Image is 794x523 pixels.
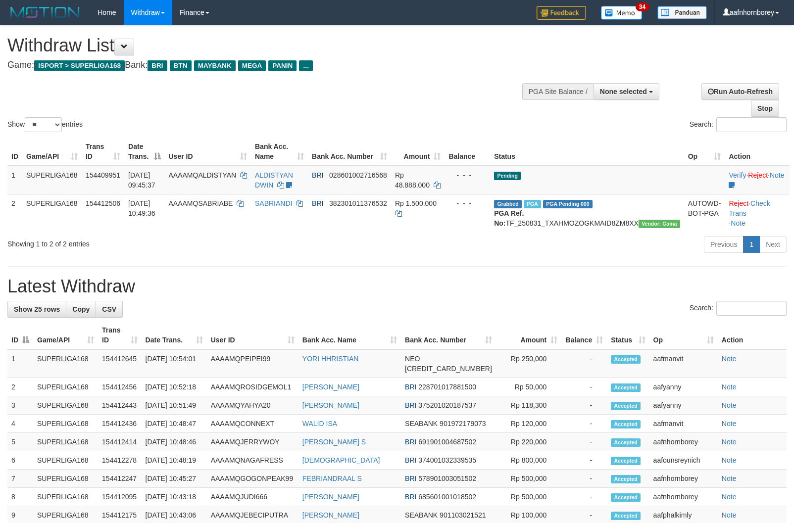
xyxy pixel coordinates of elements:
td: 5 [7,433,33,451]
td: 2 [7,194,22,232]
h1: Withdraw List [7,36,519,55]
th: Trans ID: activate to sort column ascending [98,321,142,349]
td: AAAAMQCONNEXT [207,415,298,433]
a: Verify [729,171,746,179]
td: 154412436 [98,415,142,433]
span: Copy 228701017881500 to clipboard [418,383,476,391]
span: Accepted [611,383,641,392]
a: Stop [751,100,779,117]
a: Note [722,420,737,428]
a: Next [759,236,787,253]
span: None selected [600,88,647,95]
td: [DATE] 10:45:27 [142,470,207,488]
td: Rp 120,000 [496,415,561,433]
span: MEGA [238,60,266,71]
span: Grabbed [494,200,522,208]
a: Check Trans [729,199,770,217]
span: PANIN [268,60,297,71]
a: [PERSON_NAME] [302,493,359,501]
span: SEABANK [405,420,438,428]
div: - - - [448,198,486,208]
th: Balance: activate to sort column ascending [561,321,607,349]
input: Search: [716,301,787,316]
label: Show entries [7,117,83,132]
span: AAAAMQALDISTYAN [169,171,237,179]
span: Accepted [611,493,641,502]
span: AAAAMQSABRIABE [169,199,233,207]
td: SUPERLIGA168 [33,396,98,415]
td: - [561,451,607,470]
a: Note [770,171,785,179]
th: Op: activate to sort column ascending [684,138,725,166]
th: User ID: activate to sort column ascending [165,138,251,166]
td: SUPERLIGA168 [33,349,98,378]
th: Status: activate to sort column ascending [607,321,649,349]
td: 154412443 [98,396,142,415]
span: CSV [102,305,116,313]
a: Note [722,383,737,391]
span: BRI [405,493,416,501]
th: Date Trans.: activate to sort column ascending [142,321,207,349]
span: Accepted [611,420,641,428]
div: PGA Site Balance / [522,83,594,100]
td: SUPERLIGA168 [22,166,82,194]
b: PGA Ref. No: [494,209,524,227]
th: Date Trans.: activate to sort column descending [124,138,164,166]
span: Copy 375201020187537 to clipboard [418,401,476,409]
h4: Game: Bank: [7,60,519,70]
span: Accepted [611,475,641,483]
th: Action [725,138,790,166]
span: Marked by aafounsreynich [524,200,541,208]
td: AAAAMQYAHYA20 [207,396,298,415]
span: Copy 691901004687502 to clipboard [418,438,476,446]
span: 154409951 [86,171,120,179]
th: Game/API: activate to sort column ascending [33,321,98,349]
th: Balance [445,138,490,166]
td: 154412095 [98,488,142,506]
a: Note [722,493,737,501]
td: SUPERLIGA168 [33,415,98,433]
span: Accepted [611,402,641,410]
td: aafmanvit [649,415,718,433]
td: - [561,349,607,378]
img: Feedback.jpg [537,6,586,20]
label: Search: [690,301,787,316]
td: - [561,470,607,488]
span: Rp 48.888.000 [395,171,430,189]
td: AAAAMQROSIDGEMOL1 [207,378,298,396]
td: 154412278 [98,451,142,470]
td: - [561,415,607,433]
td: SUPERLIGA168 [33,378,98,396]
th: Bank Acc. Name: activate to sort column ascending [298,321,401,349]
a: Show 25 rows [7,301,66,318]
td: SUPERLIGA168 [22,194,82,232]
label: Search: [690,117,787,132]
a: Note [722,401,737,409]
td: - [561,396,607,415]
span: BTN [170,60,192,71]
span: SEABANK [405,511,438,519]
td: aafnhornborey [649,433,718,451]
a: [PERSON_NAME] [302,511,359,519]
h1: Latest Withdraw [7,277,787,296]
td: TF_250831_TXAHMOZOGKMAID8ZM8XX [490,194,684,232]
span: Copy 374001032339535 to clipboard [418,456,476,464]
div: - - - [448,170,486,180]
span: MAYBANK [194,60,236,71]
span: [DATE] 10:49:36 [128,199,155,217]
td: [DATE] 10:54:01 [142,349,207,378]
td: Rp 118,300 [496,396,561,415]
td: AUTOWD-BOT-PGA [684,194,725,232]
div: Showing 1 to 2 of 2 entries [7,235,323,249]
th: Op: activate to sort column ascending [649,321,718,349]
th: Action [718,321,787,349]
span: Accepted [611,355,641,364]
a: Reject [729,199,748,207]
select: Showentries [25,117,62,132]
td: aafnhornborey [649,488,718,506]
td: 154412645 [98,349,142,378]
a: Note [722,355,737,363]
a: [DEMOGRAPHIC_DATA] [302,456,380,464]
span: NEO [405,355,420,363]
a: Note [722,438,737,446]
